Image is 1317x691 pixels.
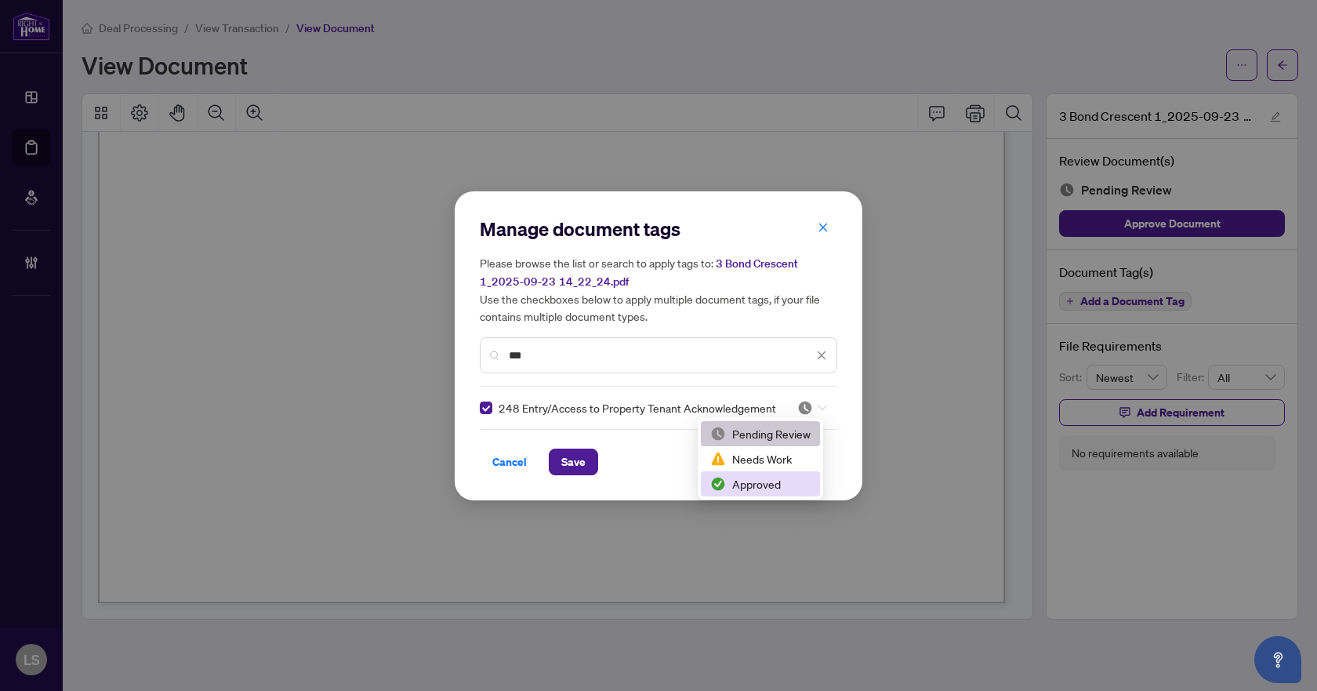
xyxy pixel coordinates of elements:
span: close [816,350,827,361]
span: Save [561,449,586,475]
span: 3 Bond Crescent 1_2025-09-23 14_22_24.pdf [480,256,798,289]
span: 248 Entry/Access to Property Tenant Acknowledgement [499,399,776,416]
h2: Manage document tags [480,216,837,242]
button: Open asap [1254,636,1301,683]
div: Needs Work [701,446,820,471]
img: status [710,451,726,467]
h5: Please browse the list or search to apply tags to: Use the checkboxes below to apply multiple doc... [480,254,837,325]
span: close [818,222,829,233]
button: Save [549,449,598,475]
img: status [710,476,726,492]
span: Pending Review [797,400,827,416]
div: Pending Review [701,421,820,446]
div: Pending Review [710,425,811,442]
img: status [710,426,726,442]
span: Cancel [492,449,527,475]
button: Cancel [480,449,539,475]
div: Approved [701,471,820,496]
div: Needs Work [710,450,811,467]
img: status [797,400,813,416]
div: Approved [710,475,811,493]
